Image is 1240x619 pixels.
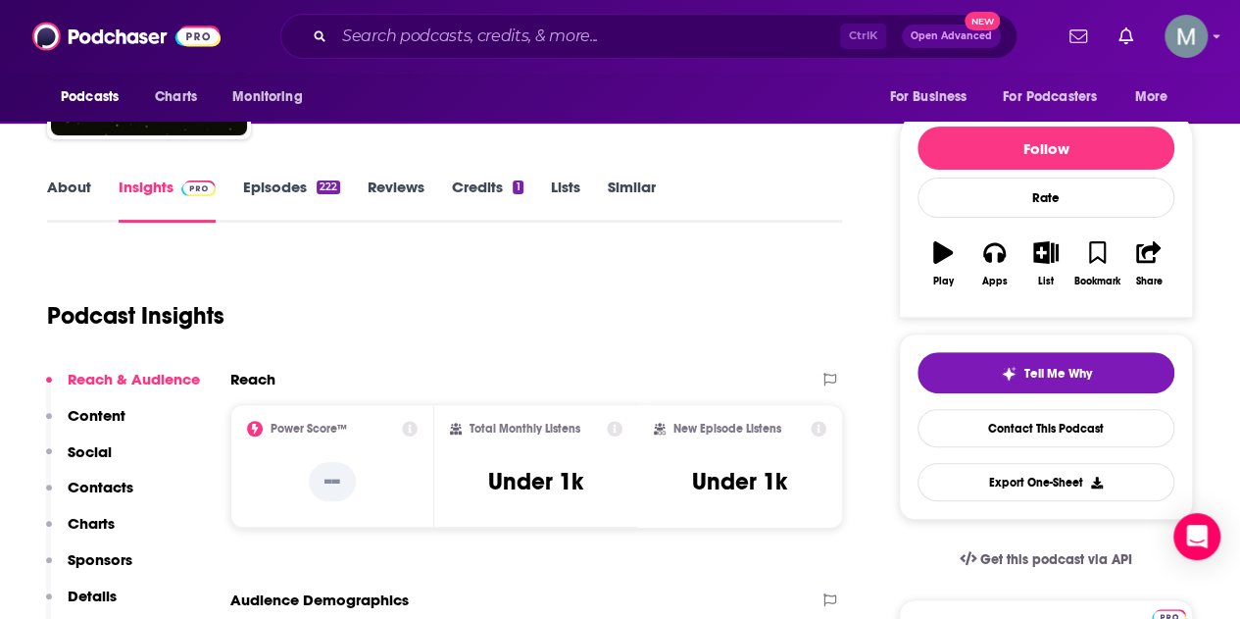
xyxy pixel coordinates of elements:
[1003,83,1097,111] span: For Podcasters
[918,178,1174,218] div: Rate
[46,370,200,406] button: Reach & Audience
[673,422,781,436] h2: New Episode Listens
[889,83,967,111] span: For Business
[142,78,209,116] a: Charts
[918,352,1174,393] button: tell me why sparkleTell Me Why
[230,370,275,388] h2: Reach
[933,276,954,287] div: Play
[232,83,302,111] span: Monitoring
[1121,78,1193,116] button: open menu
[68,587,117,605] p: Details
[46,514,115,550] button: Charts
[918,229,968,299] button: Play
[32,18,221,55] img: Podchaser - Follow, Share and Rate Podcasts
[513,181,522,194] div: 1
[452,178,522,223] a: Credits1
[488,467,583,496] h3: Under 1k
[317,181,340,194] div: 222
[271,422,347,436] h2: Power Score™
[68,514,115,533] p: Charts
[219,78,327,116] button: open menu
[46,478,133,514] button: Contacts
[1020,229,1071,299] button: List
[119,178,216,223] a: InsightsPodchaser Pro
[46,406,125,442] button: Content
[1038,276,1054,287] div: List
[551,178,580,223] a: Lists
[470,422,580,436] h2: Total Monthly Listens
[68,406,125,425] p: Content
[334,21,840,52] input: Search podcasts, credits, & more...
[918,463,1174,501] button: Export One-Sheet
[990,78,1125,116] button: open menu
[230,591,409,609] h2: Audience Demographics
[46,442,112,479] button: Social
[1135,276,1162,287] div: Share
[965,12,1000,30] span: New
[692,467,787,496] h3: Under 1k
[68,442,112,461] p: Social
[840,24,886,49] span: Ctrl K
[1165,15,1208,58] img: User Profile
[68,550,132,569] p: Sponsors
[1165,15,1208,58] button: Show profile menu
[47,301,224,331] h1: Podcast Insights
[155,83,197,111] span: Charts
[968,229,1019,299] button: Apps
[1071,229,1122,299] button: Bookmark
[280,14,1017,59] div: Search podcasts, credits, & more...
[243,178,340,223] a: Episodes222
[911,31,992,41] span: Open Advanced
[368,178,424,223] a: Reviews
[47,78,144,116] button: open menu
[1135,83,1168,111] span: More
[944,536,1148,584] a: Get this podcast via API
[1024,366,1092,382] span: Tell Me Why
[1123,229,1174,299] button: Share
[68,370,200,388] p: Reach & Audience
[68,478,133,496] p: Contacts
[902,25,1001,48] button: Open AdvancedNew
[46,550,132,587] button: Sponsors
[1165,15,1208,58] span: Logged in as mgreen
[47,178,91,223] a: About
[608,178,656,223] a: Similar
[1074,276,1120,287] div: Bookmark
[181,181,216,196] img: Podchaser Pro
[1173,513,1220,560] div: Open Intercom Messenger
[1001,366,1017,382] img: tell me why sparkle
[982,276,1008,287] div: Apps
[875,78,991,116] button: open menu
[1111,20,1141,53] a: Show notifications dropdown
[1062,20,1095,53] a: Show notifications dropdown
[61,83,119,111] span: Podcasts
[980,551,1132,568] span: Get this podcast via API
[918,127,1174,170] button: Follow
[309,462,356,501] p: --
[918,409,1174,447] a: Contact This Podcast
